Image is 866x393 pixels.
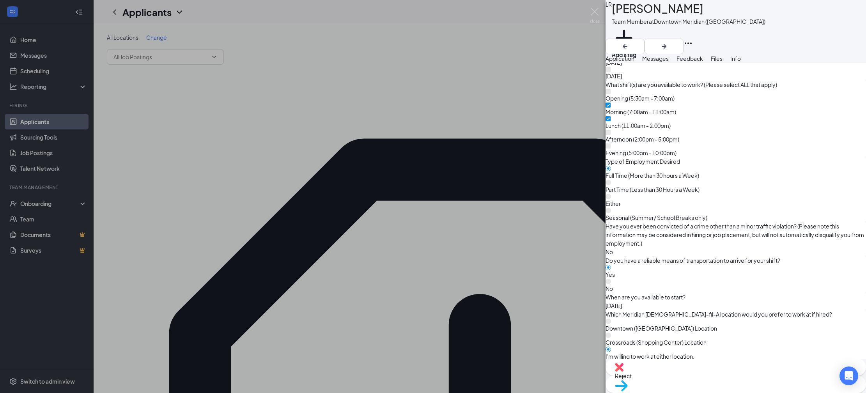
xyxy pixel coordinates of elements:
span: Have you ever been convicted of a crime other than a minor traffic violation? (Please note this i... [606,222,866,248]
button: ArrowLeftNew [606,39,645,54]
svg: Ellipses [684,39,693,48]
span: Lunch (11:00am - 2:00pm) [606,122,671,129]
span: Yes [606,271,615,278]
button: PlusAdd a tag [612,26,636,59]
div: Team Member at Downtown Meridian ([GEOGRAPHIC_DATA]) [612,17,765,26]
span: Application [606,55,634,62]
span: Seasonal (Summer/ School Breaks only) [606,214,707,221]
div: Open Intercom Messenger [839,366,858,385]
span: [DATE] [606,301,866,310]
button: ArrowRight [645,39,684,54]
span: When are you available to start? [606,293,685,301]
span: Do you have a reliable means of transportation to arrive for your shift? [606,256,780,265]
span: Opening (5:30am - 7:00am) [606,95,675,102]
span: Info [730,55,741,62]
svg: Plus [612,26,636,50]
span: Messages [642,55,669,62]
span: Afternoon (2:00pm - 5:00pm) [606,136,679,143]
span: What shift(s) are you available to work? (Please select ALL that apply) [606,80,777,89]
span: Files [711,55,723,62]
span: Type of Employment Desired [606,157,680,166]
span: I'm willing to work at either location. [606,353,694,360]
span: Downtown ([GEOGRAPHIC_DATA]) Location [606,325,717,332]
span: Feedback [677,55,703,62]
span: No [606,248,866,256]
span: [DATE] [606,73,622,80]
span: Morning (7:00am - 11:00am) [606,108,676,115]
svg: ArrowLeftNew [620,42,630,51]
span: Reject [615,372,632,379]
span: Either [606,200,621,207]
span: Full Time (More than 30 hours a Week) [606,172,699,179]
span: No [606,285,613,292]
span: Which Meridian [DEMOGRAPHIC_DATA]-fil-A location would you prefer to work at if hired? [606,310,832,319]
span: Evening (5:00pm - 10:00pm) [606,149,677,156]
span: Crossroads (Shopping Center) Location [606,339,707,346]
span: Part Time (Less than 30 Hours a Week) [606,186,700,193]
svg: ArrowRight [659,42,669,51]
